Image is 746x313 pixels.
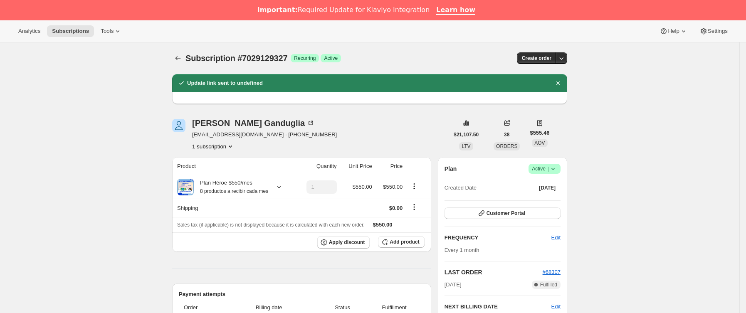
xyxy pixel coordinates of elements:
span: AOV [534,140,545,146]
button: $21,107.50 [449,129,484,140]
th: Quantity [295,157,339,175]
h2: Plan [445,165,457,173]
span: Billing date [222,303,316,312]
button: Tools [96,25,127,37]
span: Settings [708,28,728,35]
span: LTV [462,143,470,149]
button: Add product [378,236,424,248]
h2: Payment attempts [179,290,425,298]
button: 38 [499,129,514,140]
button: [DATE] [534,182,561,194]
img: product img [177,179,194,195]
a: Learn how [436,6,475,15]
span: $555.46 [530,129,549,137]
span: $550.00 [353,184,372,190]
button: Product actions [408,182,421,191]
small: 8 productos a recibir cada mes [200,188,268,194]
span: Apply discount [329,239,365,246]
span: Create order [522,55,551,62]
h2: Update link sent to undefined [187,79,263,87]
th: Unit Price [339,157,375,175]
span: Subscription #7029129327 [185,54,287,63]
button: Analytics [13,25,45,37]
span: [DATE] [539,185,556,191]
span: Edit [551,234,561,242]
th: Product [172,157,295,175]
span: [DATE] [445,281,462,289]
span: | [548,165,549,172]
span: ORDERS [496,143,517,149]
span: Active [532,165,557,173]
span: Fulfillment [369,303,419,312]
button: Edit [546,231,566,244]
span: Customer Portal [487,210,525,217]
button: Edit [551,303,561,311]
button: Product actions [192,142,235,150]
button: Descartar notificación [552,77,564,89]
span: Isabel Ganduglia [172,119,185,132]
span: Created Date [445,184,477,192]
button: Create order [517,52,556,64]
div: Required Update for Klaviyo Integration [257,6,430,14]
span: $0.00 [389,205,403,211]
span: Sales tax (if applicable) is not displayed because it is calculated with each new order. [177,222,365,228]
span: Subscriptions [52,28,89,35]
span: Fulfilled [540,281,557,288]
button: Settings [694,25,733,37]
span: Status [321,303,364,312]
th: Price [375,157,405,175]
a: #68307 [543,269,561,275]
span: Every 1 month [445,247,479,253]
span: Recurring [294,55,316,62]
div: Plan Héroe $550/mes [194,179,268,195]
span: 38 [504,131,509,138]
span: Analytics [18,28,40,35]
h2: LAST ORDER [445,268,543,276]
h2: NEXT BILLING DATE [445,303,551,311]
button: Customer Portal [445,207,561,219]
span: $550.00 [383,184,403,190]
span: $21,107.50 [454,131,479,138]
span: $550.00 [373,222,393,228]
span: Add product [390,239,419,245]
b: Important: [257,6,298,14]
th: Shipping [172,199,295,217]
button: Subscriptions [172,52,184,64]
button: Subscriptions [47,25,94,37]
span: Tools [101,28,114,35]
span: Active [324,55,338,62]
button: #68307 [543,268,561,276]
button: Shipping actions [408,202,421,212]
button: Help [655,25,692,37]
h2: FREQUENCY [445,234,551,242]
button: Apply discount [317,236,370,249]
div: [PERSON_NAME] Ganduglia [192,119,315,127]
span: [EMAIL_ADDRESS][DOMAIN_NAME] · [PHONE_NUMBER] [192,131,337,139]
span: Help [668,28,679,35]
